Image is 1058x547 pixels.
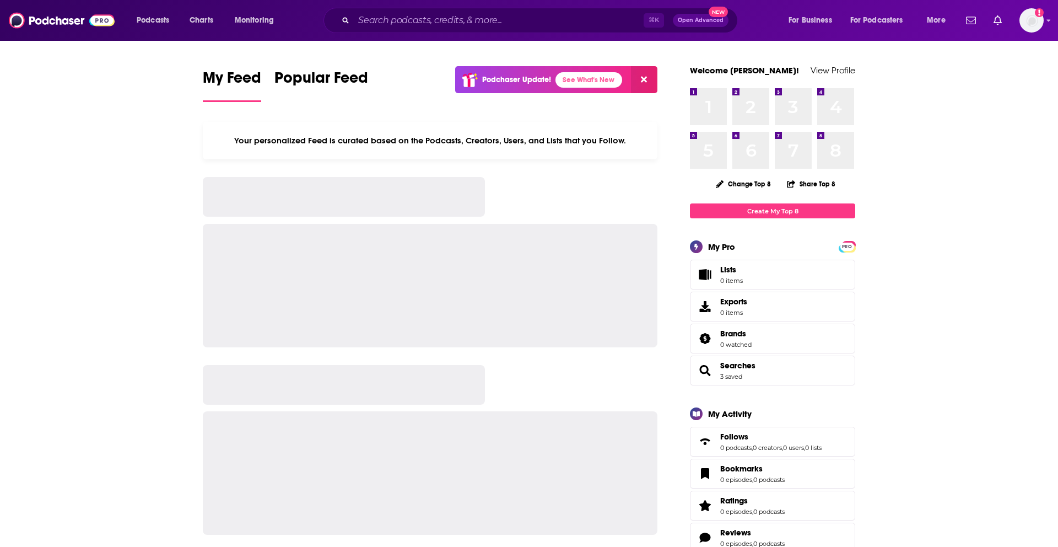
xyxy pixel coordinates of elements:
span: More [927,13,946,28]
button: open menu [227,12,288,29]
input: Search podcasts, credits, & more... [354,12,644,29]
span: Follows [690,427,855,457]
a: 0 users [783,444,804,452]
a: 3 saved [720,373,742,380]
span: Brands [720,329,746,339]
span: For Podcasters [850,13,903,28]
a: View Profile [811,65,855,76]
div: My Pro [708,242,735,252]
a: Reviews [720,528,785,538]
span: New [709,7,728,17]
span: Brands [690,324,855,353]
span: , [752,508,753,516]
span: PRO [840,243,854,251]
a: Show notifications dropdown [989,11,1006,30]
a: 0 creators [753,444,782,452]
a: Follows [694,434,716,449]
a: 0 lists [805,444,822,452]
a: 0 podcasts [753,508,785,516]
a: Lists [690,260,855,289]
a: 0 podcasts [753,476,785,484]
a: Welcome [PERSON_NAME]! [690,65,799,76]
a: Reviews [694,530,716,545]
button: Open AdvancedNew [673,14,728,27]
a: 0 podcasts [720,444,752,452]
span: Ratings [720,496,748,506]
a: Searches [694,363,716,378]
span: Follows [720,432,748,442]
a: Bookmarks [694,466,716,481]
span: Open Advanced [678,18,724,23]
span: Logged in as Kapplewhaite [1019,8,1044,33]
img: Podchaser - Follow, Share and Rate Podcasts [9,10,115,31]
span: , [752,444,753,452]
span: Ratings [690,491,855,521]
span: Exports [720,297,747,307]
a: Charts [182,12,220,29]
span: Lists [720,265,736,275]
span: Reviews [720,528,751,538]
span: 0 items [720,309,747,317]
button: open menu [781,12,846,29]
button: Show profile menu [1019,8,1044,33]
a: 0 episodes [720,476,752,484]
div: Your personalized Feed is curated based on the Podcasts, Creators, Users, and Lists that you Follow. [203,122,657,159]
span: , [804,444,805,452]
div: Search podcasts, credits, & more... [334,8,748,33]
span: 0 items [720,277,743,285]
a: Brands [694,331,716,346]
button: Change Top 8 [709,177,778,191]
span: Charts [190,13,213,28]
p: Podchaser Update! [482,75,551,84]
a: Follows [720,432,822,442]
button: open menu [129,12,183,29]
span: Lists [694,267,716,282]
span: Bookmarks [690,459,855,489]
a: Show notifications dropdown [962,11,980,30]
a: Searches [720,361,755,371]
button: open menu [843,12,919,29]
a: PRO [840,242,854,250]
a: My Feed [203,68,261,102]
span: Monitoring [235,13,274,28]
span: Exports [694,299,716,314]
span: Searches [690,356,855,385]
span: My Feed [203,68,261,94]
button: open menu [919,12,959,29]
a: 0 episodes [720,508,752,516]
a: See What's New [555,72,622,88]
span: Podcasts [137,13,169,28]
a: Ratings [720,496,785,506]
span: Bookmarks [720,464,763,474]
a: 0 watched [720,341,752,348]
a: Ratings [694,498,716,513]
span: For Business [789,13,832,28]
a: Popular Feed [274,68,368,102]
span: Lists [720,265,743,275]
a: Bookmarks [720,464,785,474]
svg: Add a profile image [1035,8,1044,17]
a: Create My Top 8 [690,203,855,218]
a: Exports [690,292,855,321]
div: My Activity [708,409,752,419]
span: , [752,476,753,484]
a: Brands [720,329,752,339]
span: , [782,444,783,452]
span: Popular Feed [274,68,368,94]
img: User Profile [1019,8,1044,33]
button: Share Top 8 [786,173,836,195]
span: ⌘ K [644,13,664,28]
